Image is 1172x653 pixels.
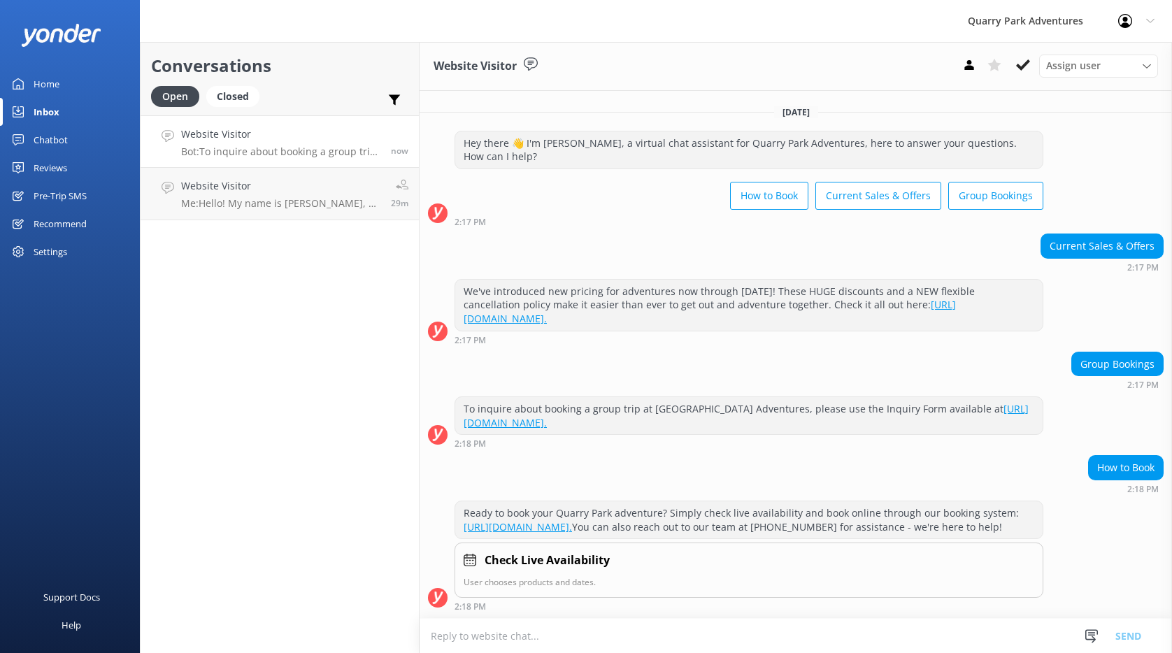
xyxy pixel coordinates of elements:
[455,603,486,611] strong: 2:18 PM
[455,218,486,227] strong: 2:17 PM
[464,575,1034,589] p: User chooses products and dates.
[181,145,380,158] p: Bot: To inquire about booking a group trip at [GEOGRAPHIC_DATA] Adventures, please use the Inquir...
[464,402,1029,429] a: [URL][DOMAIN_NAME].
[181,197,380,210] p: Me: Hello! My name is [PERSON_NAME], a member of our team. I'm stepping in for our ChatBot to ass...
[206,88,266,103] a: Closed
[1046,58,1101,73] span: Assign user
[455,501,1043,538] div: Ready to book your Quarry Park adventure? Simply check live availability and book online through ...
[464,520,572,533] a: [URL][DOMAIN_NAME].
[1089,456,1163,480] div: How to Book
[455,601,1043,611] div: Sep 08 2025 02:18pm (UTC -07:00) America/Tijuana
[43,583,100,611] div: Support Docs
[151,88,206,103] a: Open
[141,168,419,220] a: Website VisitorMe:Hello! My name is [PERSON_NAME], a member of our team. I'm stepping in for our ...
[1127,381,1159,389] strong: 2:17 PM
[34,182,87,210] div: Pre-Trip SMS
[1127,485,1159,494] strong: 2:18 PM
[34,238,67,266] div: Settings
[1127,264,1159,272] strong: 2:17 PM
[455,440,486,448] strong: 2:18 PM
[464,298,956,325] a: [URL][DOMAIN_NAME].
[774,106,818,118] span: [DATE]
[34,98,59,126] div: Inbox
[34,210,87,238] div: Recommend
[1041,262,1164,272] div: Sep 08 2025 02:17pm (UTC -07:00) America/Tijuana
[34,126,68,154] div: Chatbot
[455,217,1043,227] div: Sep 08 2025 02:17pm (UTC -07:00) America/Tijuana
[455,335,1043,345] div: Sep 08 2025 02:17pm (UTC -07:00) America/Tijuana
[1088,484,1164,494] div: Sep 08 2025 02:18pm (UTC -07:00) America/Tijuana
[1072,352,1163,376] div: Group Bookings
[455,397,1043,434] div: To inquire about booking a group trip at [GEOGRAPHIC_DATA] Adventures, please use the Inquiry For...
[455,131,1043,168] div: Hey there 👋 I'm [PERSON_NAME], a virtual chat assistant for Quarry Park Adventures, here to answe...
[34,70,59,98] div: Home
[151,86,199,107] div: Open
[455,438,1043,448] div: Sep 08 2025 02:18pm (UTC -07:00) America/Tijuana
[455,280,1043,331] div: We've introduced new pricing for adventures now through [DATE]! These HUGE discounts and a NEW fl...
[485,552,610,570] h4: Check Live Availability
[151,52,408,79] h2: Conversations
[391,197,408,209] span: Sep 08 2025 01:49pm (UTC -07:00) America/Tijuana
[181,127,380,142] h4: Website Visitor
[1071,380,1164,389] div: Sep 08 2025 02:17pm (UTC -07:00) America/Tijuana
[948,182,1043,210] button: Group Bookings
[21,24,101,47] img: yonder-white-logo.png
[730,182,808,210] button: How to Book
[141,115,419,168] a: Website VisitorBot:To inquire about booking a group trip at [GEOGRAPHIC_DATA] Adventures, please ...
[391,145,408,157] span: Sep 08 2025 02:17pm (UTC -07:00) America/Tijuana
[181,178,380,194] h4: Website Visitor
[455,336,486,345] strong: 2:17 PM
[1039,55,1158,77] div: Assign User
[34,154,67,182] div: Reviews
[815,182,941,210] button: Current Sales & Offers
[62,611,81,639] div: Help
[1041,234,1163,258] div: Current Sales & Offers
[206,86,259,107] div: Closed
[434,57,517,76] h3: Website Visitor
